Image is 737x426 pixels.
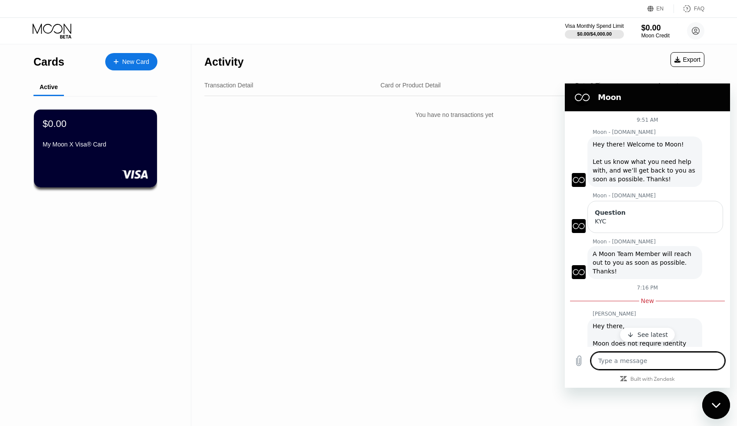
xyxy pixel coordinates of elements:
[641,23,670,39] div: $0.00Moon Credit
[694,6,704,12] div: FAQ
[657,6,664,12] div: EN
[122,58,149,66] div: New Card
[43,141,148,148] div: My Moon X Visa® Card
[641,23,670,33] div: $0.00
[40,83,58,90] div: Active
[674,4,704,13] div: FAQ
[55,244,110,258] button: See latest
[577,31,612,37] div: $0.00 / $4,000.00
[34,110,157,187] div: $0.00My Moon X Visa® Card
[204,56,243,68] div: Activity
[73,247,103,256] p: See latest
[565,83,730,388] iframe: Messaging window
[641,33,670,39] div: Moon Credit
[380,82,441,89] div: Card or Product Detail
[575,82,609,89] div: Date & Time
[674,56,700,63] div: Export
[657,82,678,89] div: Amount
[43,118,67,130] div: $0.00
[33,56,64,68] div: Cards
[204,82,253,89] div: Transaction Detail
[565,23,624,29] div: Visa Monthly Spend Limit
[670,52,704,67] div: Export
[66,293,110,299] a: Built with Zendesk: Visit the Zendesk website in a new tab
[105,53,157,70] div: New Card
[204,103,704,127] div: You have no transactions yet
[565,23,624,39] div: Visa Monthly Spend Limit$0.00/$4,000.00
[28,238,132,379] div: Hey there, Moon does not require identity document verification to create an account. There are s...
[647,4,674,13] div: EN
[5,269,23,286] button: Upload file
[702,391,730,419] iframe: Button to launch messaging window, 1 unread message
